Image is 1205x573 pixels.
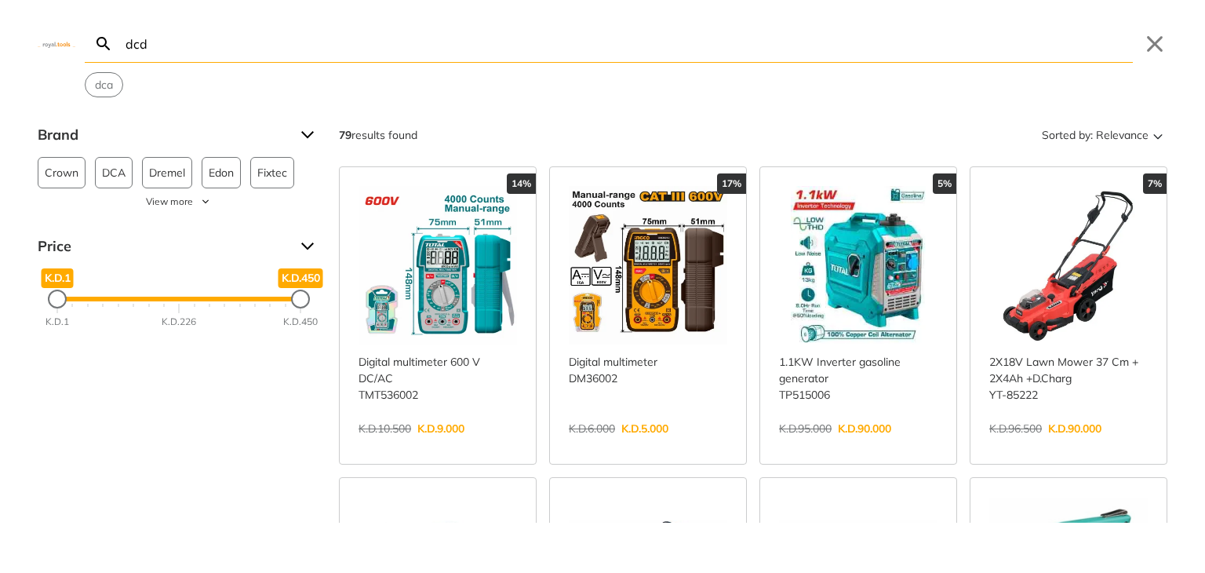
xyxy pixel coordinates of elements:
[339,122,417,148] div: results found
[48,290,67,308] div: Minimum Price
[95,157,133,188] button: DCA
[149,158,185,188] span: Dremel
[507,173,536,194] div: 14%
[1142,31,1167,57] button: Close
[339,128,351,142] strong: 79
[1149,126,1167,144] svg: Sort
[1143,173,1167,194] div: 7%
[102,158,126,188] span: DCA
[45,158,78,188] span: Crown
[202,157,241,188] button: Edon
[257,158,287,188] span: Fixtec
[94,35,113,53] svg: Search
[717,173,746,194] div: 17%
[86,73,122,97] button: Select suggestion: dca
[38,195,320,209] button: View more
[46,315,69,329] div: K.D.1
[38,157,86,188] button: Crown
[933,173,956,194] div: 5%
[142,157,192,188] button: Dremel
[38,234,289,259] span: Price
[1039,122,1167,148] button: Sorted by:Relevance Sort
[85,72,123,97] div: Suggestion: dca
[1096,122,1149,148] span: Relevance
[122,25,1133,62] input: Search…
[291,290,310,308] div: Maximum Price
[146,195,193,209] span: View more
[38,122,289,148] span: Brand
[283,315,318,329] div: K.D.450
[250,157,294,188] button: Fixtec
[209,158,234,188] span: Edon
[162,315,196,329] div: K.D.226
[95,77,113,93] span: dca
[38,40,75,47] img: Close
